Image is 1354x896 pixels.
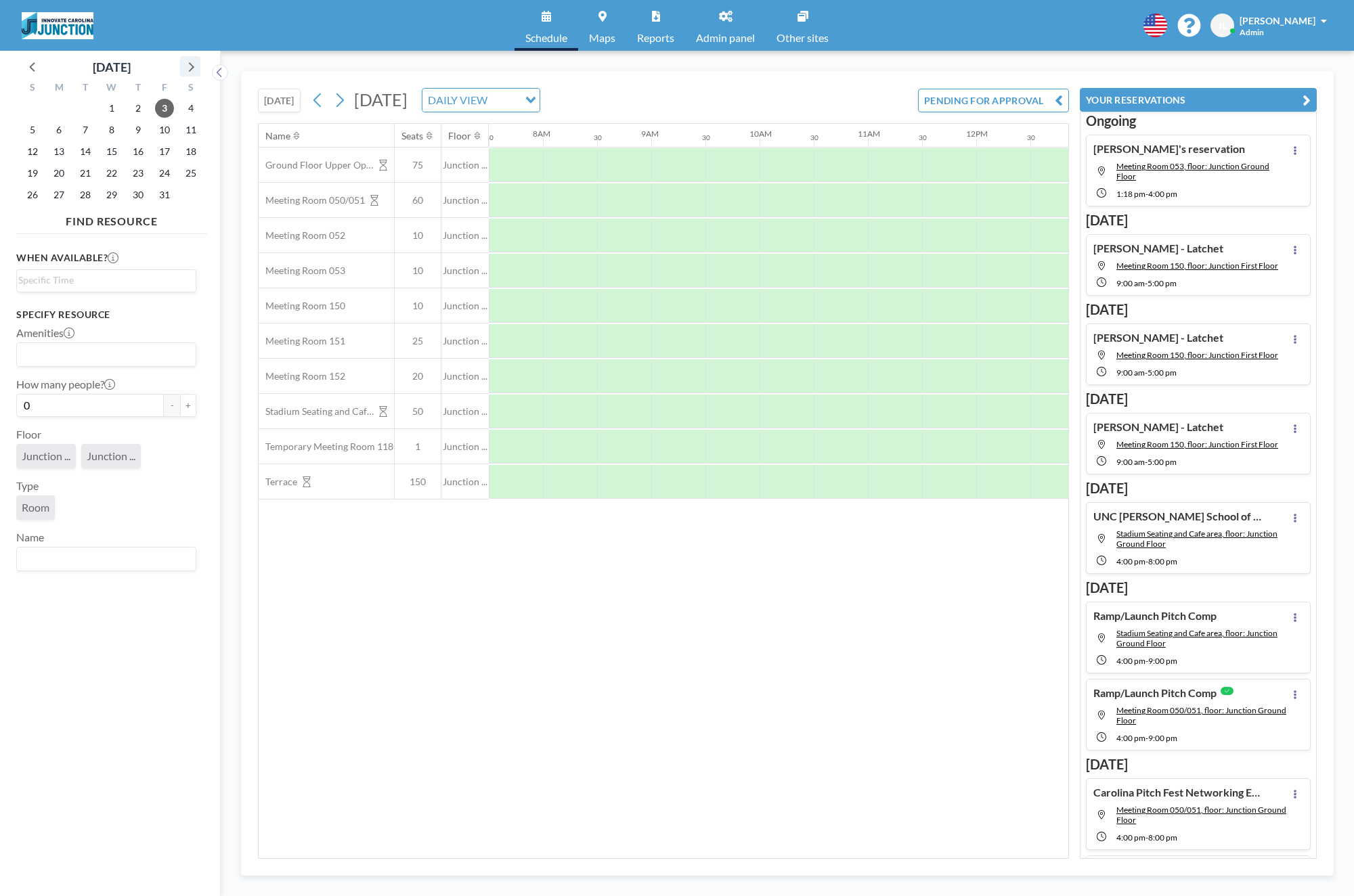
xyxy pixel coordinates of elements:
[181,142,200,161] span: Saturday, October 18, 2025
[18,346,188,363] input: Search for option
[1116,529,1277,549] span: Stadium Seating and Cafe area, floor: Junction Ground Floor
[1093,686,1217,700] h4: Ramp/Launch Pitch Comp
[1116,457,1145,467] span: 9:00 AM
[102,164,121,183] span: Wednesday, October 22, 2025
[441,265,489,277] span: Junction ...
[425,91,490,109] span: DAILY VIEW
[155,142,174,161] span: Friday, October 17, 2025
[259,159,374,171] span: Ground Floor Upper Open Area
[99,80,125,97] div: W
[525,32,567,43] span: Schedule
[22,501,49,514] span: Room
[102,142,121,161] span: Wednesday, October 15, 2025
[102,99,121,118] span: Wednesday, October 1, 2025
[1080,88,1317,112] button: YOUR RESERVATIONS
[919,133,927,142] div: 30
[589,32,615,43] span: Maps
[259,405,374,418] span: Stadium Seating and Cafe area
[1145,457,1148,467] span: -
[102,120,121,139] span: Wednesday, October 8, 2025
[49,120,68,139] span: Monday, October 6, 2025
[810,133,818,142] div: 30
[129,164,148,183] span: Thursday, October 23, 2025
[533,129,550,139] div: 8AM
[23,185,42,204] span: Sunday, October 26, 2025
[17,270,196,290] div: Search for option
[177,80,204,97] div: S
[1116,832,1145,843] span: 4:00 PM
[1116,261,1278,271] span: Meeting Room 150, floor: Junction First Floor
[441,300,489,312] span: Junction ...
[76,120,95,139] span: Tuesday, October 7, 2025
[395,441,441,453] span: 1
[23,164,42,183] span: Sunday, October 19, 2025
[72,80,99,97] div: T
[441,229,489,242] span: Junction ...
[18,273,188,288] input: Search for option
[16,479,39,493] label: Type
[395,405,441,418] span: 50
[181,99,200,118] span: Saturday, October 4, 2025
[1093,242,1223,255] h4: [PERSON_NAME] - Latchet
[1148,556,1177,566] span: 8:00 PM
[1148,656,1177,666] span: 9:00 PM
[1086,390,1311,407] h3: [DATE]
[1093,331,1223,344] h4: [PERSON_NAME] - Latchet
[259,300,345,312] span: Meeting Room 150
[1240,27,1264,37] span: Admin
[20,80,46,97] div: S
[16,326,74,340] label: Amenities
[49,142,68,161] span: Monday, October 13, 2025
[594,133,602,142] div: 30
[129,185,148,204] span: Thursday, October 30, 2025
[1145,189,1148,199] span: -
[777,32,829,43] span: Other sites
[441,476,489,488] span: Junction ...
[702,133,710,142] div: 30
[1148,278,1177,288] span: 5:00 PM
[87,449,135,463] span: Junction ...
[966,129,988,139] div: 12PM
[22,449,70,463] span: Junction ...
[441,370,489,382] span: Junction ...
[1093,609,1217,623] h4: Ramp/Launch Pitch Comp
[918,89,1069,112] button: PENDING FOR APPROVAL
[395,159,441,171] span: 75
[23,120,42,139] span: Sunday, October 5, 2025
[441,159,489,171] span: Junction ...
[49,164,68,183] span: Monday, October 20, 2025
[265,130,290,142] div: Name
[1093,420,1223,434] h4: [PERSON_NAME] - Latchet
[441,194,489,206] span: Junction ...
[155,164,174,183] span: Friday, October 24, 2025
[492,91,517,109] input: Search for option
[1145,656,1148,666] span: -
[155,99,174,118] span: Friday, October 3, 2025
[1116,367,1145,378] span: 9:00 AM
[16,378,115,391] label: How many people?
[1145,832,1148,843] span: -
[448,130,471,142] div: Floor
[1148,832,1177,843] span: 8:00 PM
[395,335,441,347] span: 25
[395,265,441,277] span: 10
[259,335,345,347] span: Meeting Room 151
[18,550,188,568] input: Search for option
[395,476,441,488] span: 150
[155,185,174,204] span: Friday, October 31, 2025
[1145,733,1148,743] span: -
[441,405,489,418] span: Junction ...
[49,185,68,204] span: Monday, October 27, 2025
[485,133,494,142] div: 30
[1116,189,1145,199] span: 1:18 PM
[164,394,180,417] button: -
[1116,733,1145,743] span: 4:00 PM
[1093,786,1263,799] h4: Carolina Pitch Fest Networking Event
[1093,142,1245,156] h4: [PERSON_NAME]'s reservation
[258,89,301,112] button: [DATE]
[422,89,540,112] div: Search for option
[441,335,489,347] span: Junction ...
[181,120,200,139] span: Saturday, October 11, 2025
[1145,367,1148,378] span: -
[1086,112,1311,129] h3: Ongoing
